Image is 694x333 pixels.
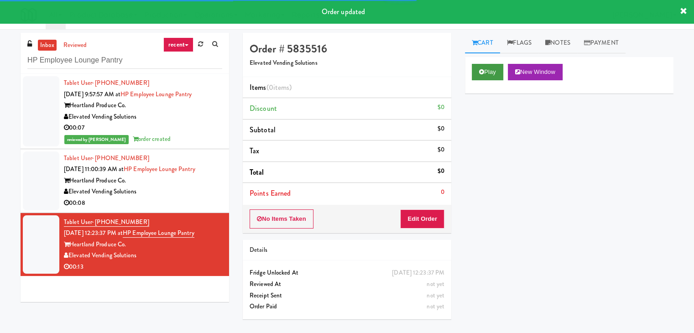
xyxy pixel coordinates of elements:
[163,37,193,52] a: recent
[64,122,222,134] div: 00:07
[427,302,444,311] span: not yet
[250,125,276,135] span: Subtotal
[64,78,149,87] a: Tablet User· [PHONE_NUMBER]
[438,144,444,156] div: $0
[21,213,229,276] li: Tablet User· [PHONE_NUMBER][DATE] 12:23:37 PM atHP Employee Lounge PantryHeartland Produce Co.Ele...
[438,166,444,177] div: $0
[64,239,222,250] div: Heartland Produce Co.
[123,229,194,238] a: HP Employee Lounge Pantry
[120,90,192,99] a: HP Employee Lounge Pantry
[250,245,444,256] div: Details
[133,135,171,143] span: order created
[64,175,222,187] div: Heartland Produce Co.
[64,198,222,209] div: 00:08
[21,74,229,149] li: Tablet User· [PHONE_NUMBER][DATE] 9:57:57 AM atHP Employee Lounge PantryHeartland Produce Co.Elev...
[64,154,149,162] a: Tablet User· [PHONE_NUMBER]
[250,103,277,114] span: Discount
[438,102,444,113] div: $0
[64,90,120,99] span: [DATE] 9:57:57 AM at
[250,301,444,312] div: Order Paid
[64,218,149,227] a: Tablet User· [PHONE_NUMBER]
[250,82,292,93] span: Items
[322,6,365,17] span: Order updated
[250,188,291,198] span: Points Earned
[538,33,577,53] a: Notes
[472,64,503,80] button: Play
[465,33,500,53] a: Cart
[64,186,222,198] div: Elevated Vending Solutions
[400,209,444,229] button: Edit Order
[250,290,444,302] div: Receipt Sent
[21,149,229,213] li: Tablet User· [PHONE_NUMBER][DATE] 11:00:39 AM atHP Employee Lounge PantryHeartland Produce Co.Ele...
[38,40,57,51] a: inbox
[273,82,290,93] ng-pluralize: items
[92,78,149,87] span: · [PHONE_NUMBER]
[392,267,444,279] div: [DATE] 12:23:37 PM
[64,111,222,123] div: Elevated Vending Solutions
[500,33,539,53] a: Flags
[64,229,123,237] span: [DATE] 12:23:37 PM at
[64,250,222,261] div: Elevated Vending Solutions
[438,123,444,135] div: $0
[64,135,129,144] span: reviewed by [PERSON_NAME]
[266,82,292,93] span: (0 )
[427,291,444,300] span: not yet
[124,165,195,173] a: HP Employee Lounge Pantry
[64,100,222,111] div: Heartland Produce Co.
[441,187,444,198] div: 0
[92,154,149,162] span: · [PHONE_NUMBER]
[250,209,313,229] button: No Items Taken
[64,261,222,273] div: 00:13
[250,60,444,67] h5: Elevated Vending Solutions
[61,40,89,51] a: reviewed
[92,218,149,226] span: · [PHONE_NUMBER]
[508,64,563,80] button: New Window
[427,280,444,288] span: not yet
[250,279,444,290] div: Reviewed At
[250,167,264,177] span: Total
[27,52,222,69] input: Search vision orders
[250,146,259,156] span: Tax
[64,165,124,173] span: [DATE] 11:00:39 AM at
[577,33,626,53] a: Payment
[250,43,444,55] h4: Order # 5835516
[250,267,444,279] div: Fridge Unlocked At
